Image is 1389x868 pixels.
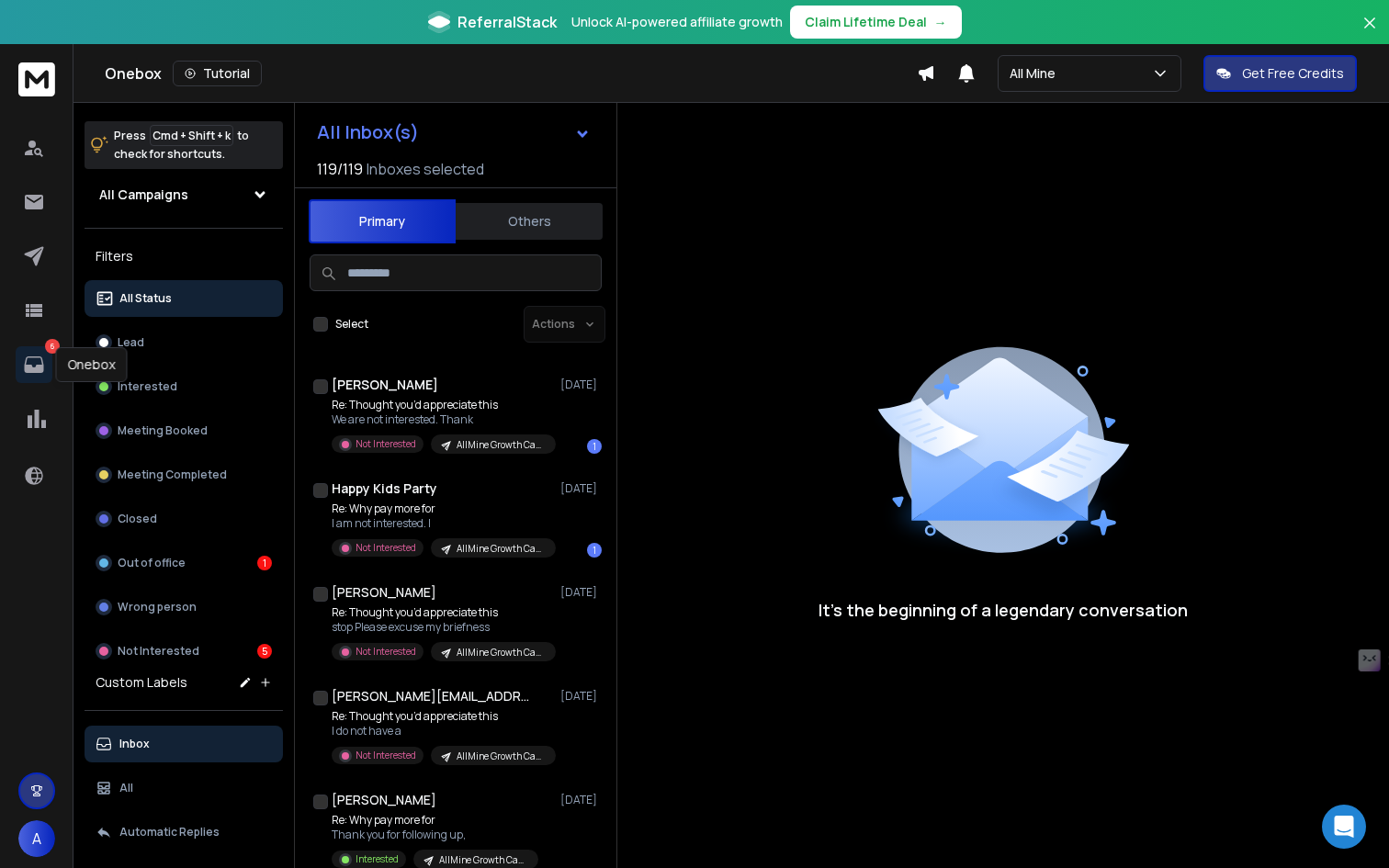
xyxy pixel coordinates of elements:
[85,726,283,762] button: Inbox
[173,61,262,86] button: Tutorial
[439,853,527,867] p: AllMine Growth Campaign
[96,673,187,692] h3: Custom Labels
[367,158,484,180] h3: Inboxes selected
[309,199,456,243] button: Primary
[457,438,545,452] p: AllMine Growth Campaign
[1010,64,1063,83] p: All Mine
[332,687,534,705] h1: [PERSON_NAME][EMAIL_ADDRESS][PERSON_NAME][DOMAIN_NAME]
[16,346,52,383] a: 6
[819,597,1188,623] p: It’s the beginning of a legendary conversation
[1203,55,1357,92] button: Get Free Credits
[85,457,283,493] button: Meeting Completed
[99,186,188,204] h1: All Campaigns
[119,737,150,751] p: Inbox
[332,791,436,809] h1: [PERSON_NAME]
[587,543,602,558] div: 1
[1242,64,1344,83] p: Get Free Credits
[456,201,603,242] button: Others
[118,468,227,482] p: Meeting Completed
[302,114,605,151] button: All Inbox(s)
[332,813,538,828] p: Re: Why pay more for
[457,11,557,33] span: ReferralStack
[119,291,172,306] p: All Status
[332,398,552,412] p: Re: Thought you’d appreciate this
[18,820,55,857] button: A
[356,541,416,555] p: Not Interested
[118,379,177,394] p: Interested
[56,347,128,382] div: Onebox
[457,750,545,763] p: AllMine Growth Campaign
[257,644,272,659] div: 5
[457,542,545,556] p: AllMine Growth Campaign
[150,125,233,146] span: Cmd + Shift + k
[85,633,283,670] button: Not Interested5
[118,644,199,659] p: Not Interested
[85,280,283,317] button: All Status
[45,339,60,354] p: 6
[332,412,552,427] p: We are not interested. Thank
[356,645,416,659] p: Not Interested
[560,585,602,600] p: [DATE]
[257,556,272,570] div: 1
[335,317,368,332] label: Select
[85,589,283,626] button: Wrong person
[119,781,133,795] p: All
[118,423,208,438] p: Meeting Booked
[85,176,283,213] button: All Campaigns
[457,646,545,659] p: AllMine Growth Campaign
[560,689,602,704] p: [DATE]
[118,600,197,614] p: Wrong person
[332,479,437,498] h1: Happy Kids Party
[118,335,144,350] p: Lead
[1322,805,1366,849] div: Open Intercom Messenger
[85,412,283,449] button: Meeting Booked
[105,61,917,86] div: Onebox
[317,123,419,141] h1: All Inbox(s)
[560,793,602,807] p: [DATE]
[332,709,552,724] p: Re: Thought you’d appreciate this
[332,502,552,516] p: Re: Why pay more for
[790,6,962,39] button: Claim Lifetime Deal→
[332,516,552,531] p: I am not interested. I
[118,512,157,526] p: Closed
[332,724,552,738] p: I do not have a
[332,376,438,394] h1: [PERSON_NAME]
[560,481,602,496] p: [DATE]
[587,439,602,454] div: 1
[119,825,220,840] p: Automatic Replies
[85,770,283,806] button: All
[571,13,783,31] p: Unlock AI-powered affiliate growth
[356,852,399,866] p: Interested
[560,378,602,392] p: [DATE]
[85,243,283,269] h3: Filters
[85,501,283,537] button: Closed
[332,828,538,842] p: Thank you for following up,
[1358,11,1382,55] button: Close banner
[332,605,552,620] p: Re: Thought you’d appreciate this
[356,437,416,451] p: Not Interested
[114,127,249,163] p: Press to check for shortcuts.
[85,814,283,851] button: Automatic Replies
[934,13,947,31] span: →
[317,158,363,180] span: 119 / 119
[118,556,186,570] p: Out of office
[85,324,283,361] button: Lead
[332,583,436,602] h1: [PERSON_NAME]
[356,749,416,762] p: Not Interested
[85,368,283,405] button: Interested
[332,620,552,635] p: stop Please excuse my briefness
[85,545,283,581] button: Out of office1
